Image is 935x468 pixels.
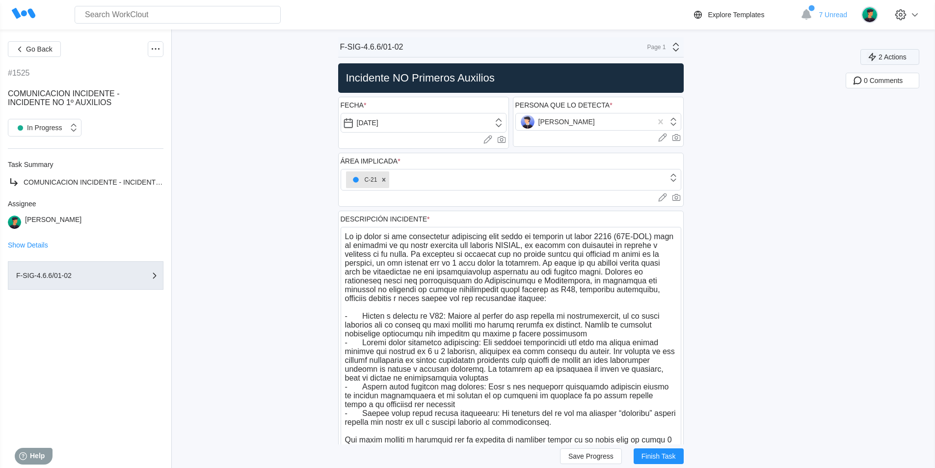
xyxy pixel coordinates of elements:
a: COMUNICACION INCIDENTE - INCIDENTE NO 1º AUXILIOS [8,176,163,188]
div: FECHA [341,101,367,109]
div: Assignee [8,200,163,208]
div: C-21 [349,173,377,187]
div: [PERSON_NAME] [521,115,595,129]
img: user-5.png [521,115,534,129]
div: F-SIG-4.6.6/01-02 [340,43,403,52]
img: user.png [861,6,878,23]
div: [PERSON_NAME] [25,216,81,229]
span: 0 Comments [864,77,903,84]
div: F-SIG-4.6.6/01-02 [16,272,114,279]
span: Go Back [26,46,53,53]
h2: Incidente NO Primeros Auxilios [342,71,680,85]
div: In Progress [13,121,62,135]
input: Search WorkClout [75,6,281,24]
span: Finish Task [641,453,676,460]
div: Page 1 [641,44,666,51]
img: user.png [8,216,21,229]
button: Finish Task [634,448,684,464]
div: ÁREA IMPLICADA [341,157,401,165]
button: Save Progress [560,448,622,464]
span: COMUNICACION INCIDENTE - INCIDENTE NO 1º AUXILIOS [8,89,120,107]
div: #1525 [8,69,30,78]
div: Explore Templates [708,11,764,19]
span: 2 Actions [879,54,907,60]
div: Task Summary [8,161,163,168]
span: 7 Unread [819,11,847,19]
button: 0 Comments [846,73,919,88]
button: 2 Actions [860,49,919,65]
button: Show Details [8,242,48,248]
button: F-SIG-4.6.6/01-02 [8,261,163,290]
input: Select a date [341,113,507,133]
span: COMUNICACION INCIDENTE - INCIDENTE NO 1º AUXILIOS [24,178,214,186]
span: Save Progress [568,453,614,460]
div: DESCRIPCIÓN INCIDENTE [341,215,430,223]
a: Explore Templates [692,9,796,21]
div: PERSONA QUE LO DETECTA [515,101,613,109]
button: Go Back [8,41,61,57]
